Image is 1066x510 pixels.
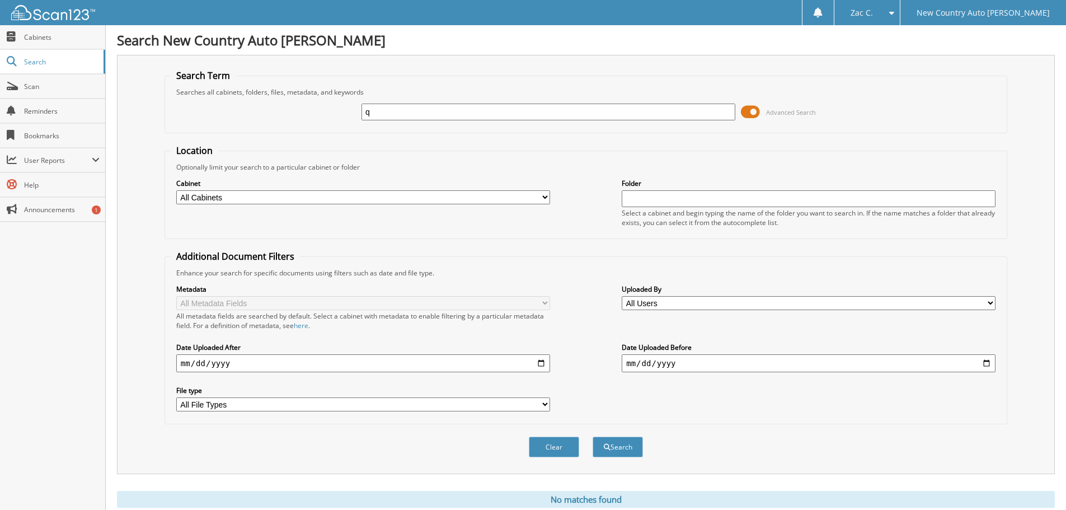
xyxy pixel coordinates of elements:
span: Scan [24,82,100,91]
legend: Location [171,144,218,157]
label: Folder [622,179,995,188]
h1: Search New Country Auto [PERSON_NAME] [117,31,1055,49]
label: Date Uploaded After [176,343,550,352]
button: Search [593,437,643,457]
span: Zac C. [851,10,873,16]
div: All metadata fields are searched by default. Select a cabinet with metadata to enable filtering b... [176,311,550,330]
img: scan123-logo-white.svg [11,5,95,20]
label: Date Uploaded Before [622,343,995,352]
label: Cabinet [176,179,550,188]
span: Bookmarks [24,131,100,141]
div: Enhance your search for specific documents using filters such as date and file type. [171,268,1001,278]
legend: Search Term [171,69,236,82]
span: Search [24,57,98,67]
span: Cabinets [24,32,100,42]
span: Advanced Search [766,108,816,116]
input: end [622,354,995,372]
div: Select a cabinet and begin typing the name of the folder you want to search in. If the name match... [622,208,995,227]
legend: Additional Document Filters [171,250,300,263]
input: start [176,354,550,372]
div: 1 [92,205,101,214]
span: New Country Auto [PERSON_NAME] [917,10,1050,16]
button: Clear [529,437,579,457]
label: File type [176,386,550,395]
span: Reminders [24,106,100,116]
span: Help [24,180,100,190]
label: Uploaded By [622,284,995,294]
div: Searches all cabinets, folders, files, metadata, and keywords [171,87,1001,97]
span: Announcements [24,205,100,214]
label: Metadata [176,284,550,294]
div: No matches found [117,491,1055,508]
div: Optionally limit your search to a particular cabinet or folder [171,162,1001,172]
span: User Reports [24,156,92,165]
a: here [294,321,308,330]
